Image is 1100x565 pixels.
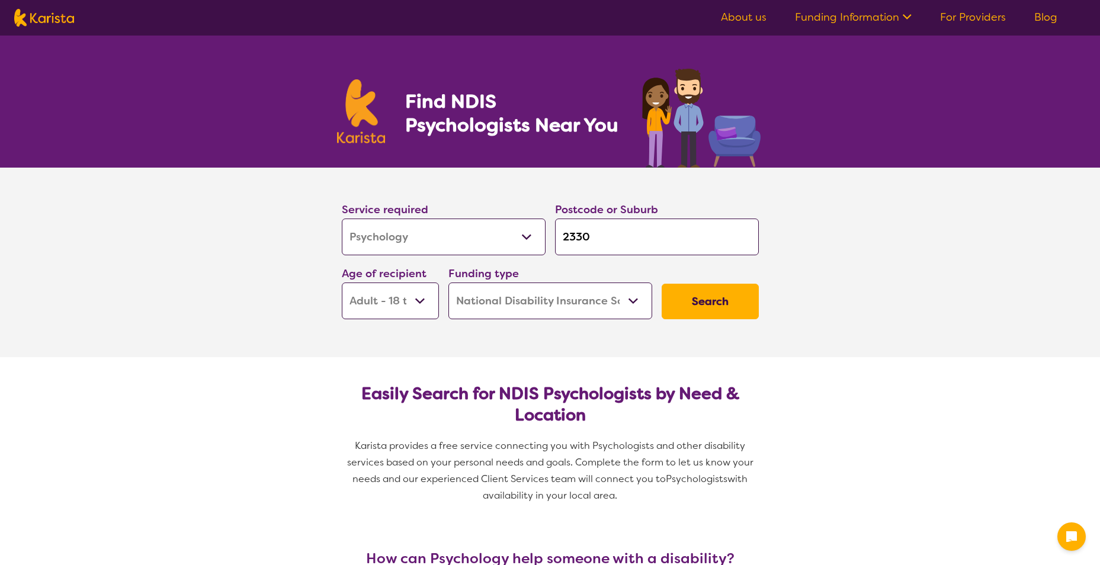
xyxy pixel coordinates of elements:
input: Type [555,219,759,255]
img: Karista logo [14,9,74,27]
span: Psychologists [666,473,727,485]
img: psychology [638,64,764,168]
a: Funding Information [795,10,912,24]
label: Postcode or Suburb [555,203,658,217]
button: Search [662,284,759,319]
a: Blog [1034,10,1057,24]
label: Age of recipient [342,267,426,281]
label: Service required [342,203,428,217]
img: Karista logo [337,79,386,143]
label: Funding type [448,267,519,281]
h1: Find NDIS Psychologists Near You [405,89,624,137]
h2: Easily Search for NDIS Psychologists by Need & Location [351,383,749,426]
span: Karista provides a free service connecting you with Psychologists and other disability services b... [347,439,756,485]
a: For Providers [940,10,1006,24]
a: About us [721,10,767,24]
